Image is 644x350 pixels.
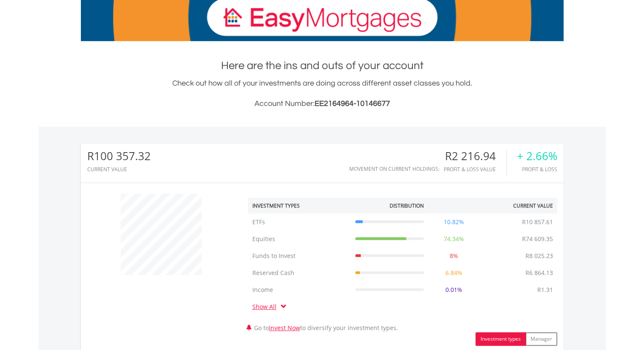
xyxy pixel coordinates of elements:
td: 6.84% [428,264,480,281]
div: Go to to diversify your investment types. [242,189,564,346]
td: 8% [428,247,480,264]
td: Reserved Cash [248,264,351,281]
div: CURRENT VALUE [87,167,151,172]
a: Invest Now [269,324,300,332]
div: Profit & Loss Value [444,167,506,172]
button: Manager [525,332,557,346]
button: Investment types [475,332,526,346]
div: R100 357.32 [87,150,151,162]
td: R74 609.35 [518,231,557,247]
div: Distribution [390,202,424,209]
td: R1.31 [533,281,557,298]
a: Show All [252,303,281,311]
th: Current Value [480,198,557,214]
td: 74.34% [428,231,480,247]
td: R10 857.61 [518,214,557,231]
td: R8 025.23 [521,247,557,264]
span: EE2164964-10146677 [315,100,390,108]
div: Movement on Current Holdings: [349,166,439,172]
div: R2 216.94 [444,150,506,162]
th: Investment Types [248,198,351,214]
div: Check out how all of your investments are doing across different asset classes you hold. [81,78,564,110]
div: Profit & Loss [517,167,557,172]
td: Equities [248,231,351,247]
td: R6 864.13 [521,264,557,281]
td: Income [248,281,351,298]
div: + 2.66% [517,150,557,162]
td: ETFs [248,214,351,231]
h1: Here are the ins and outs of your account [81,58,564,73]
td: 0.01% [428,281,480,298]
td: Funds to Invest [248,247,351,264]
h3: Account Number: [81,98,564,110]
td: 10.82% [428,214,480,231]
